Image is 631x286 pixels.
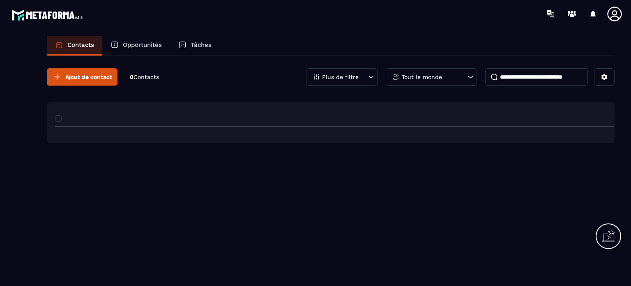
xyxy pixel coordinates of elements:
[47,68,117,86] button: Ajout de contact
[170,36,220,56] a: Tâches
[47,36,102,56] a: Contacts
[65,73,112,81] span: Ajout de contact
[191,41,212,49] p: Tâches
[322,74,359,80] p: Plus de filtre
[134,74,159,80] span: Contacts
[67,41,94,49] p: Contacts
[130,73,159,81] p: 0
[12,7,85,23] img: logo
[402,74,442,80] p: Tout le monde
[102,36,170,56] a: Opportunités
[123,41,162,49] p: Opportunités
